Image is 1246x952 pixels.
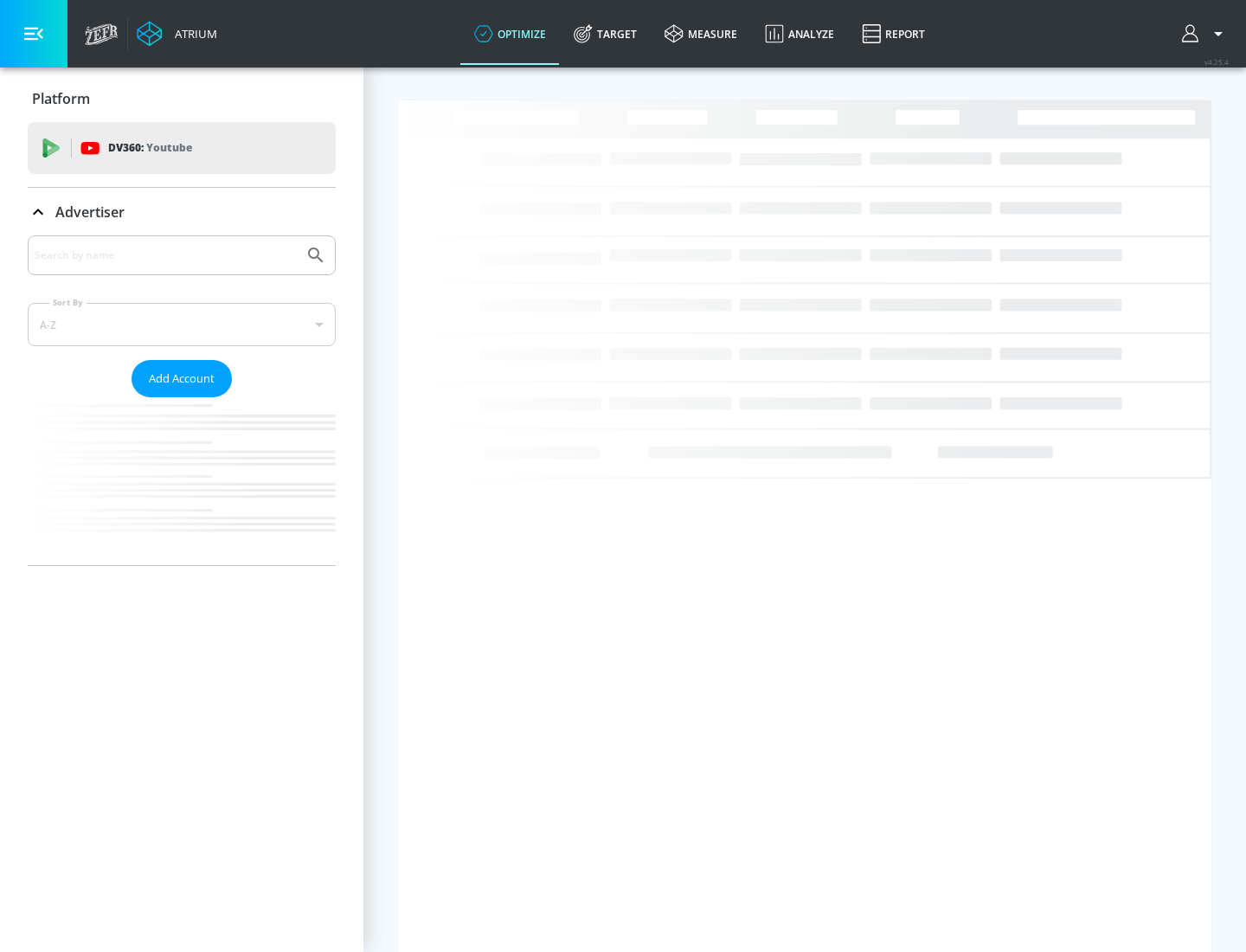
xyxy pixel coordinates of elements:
[460,3,560,65] a: optimize
[28,397,336,565] nav: list of Advertiser
[137,21,217,47] a: Atrium
[32,89,90,108] p: Platform
[28,74,336,123] div: Platform
[751,3,848,65] a: Analyze
[28,303,336,346] div: A-Z
[55,203,125,222] p: Advertiser
[28,188,336,236] div: Advertiser
[848,3,939,65] a: Report
[132,360,232,397] button: Add Account
[149,369,215,389] span: Add Account
[108,138,192,158] p: DV360:
[1204,57,1229,67] span: v 4.25.4
[168,26,217,42] div: Atrium
[28,122,336,174] div: DV360: Youtube
[146,138,192,157] p: Youtube
[651,3,751,65] a: measure
[560,3,651,65] a: Target
[49,297,87,308] label: Sort By
[28,235,336,565] div: Advertiser
[35,244,297,267] input: Search by name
